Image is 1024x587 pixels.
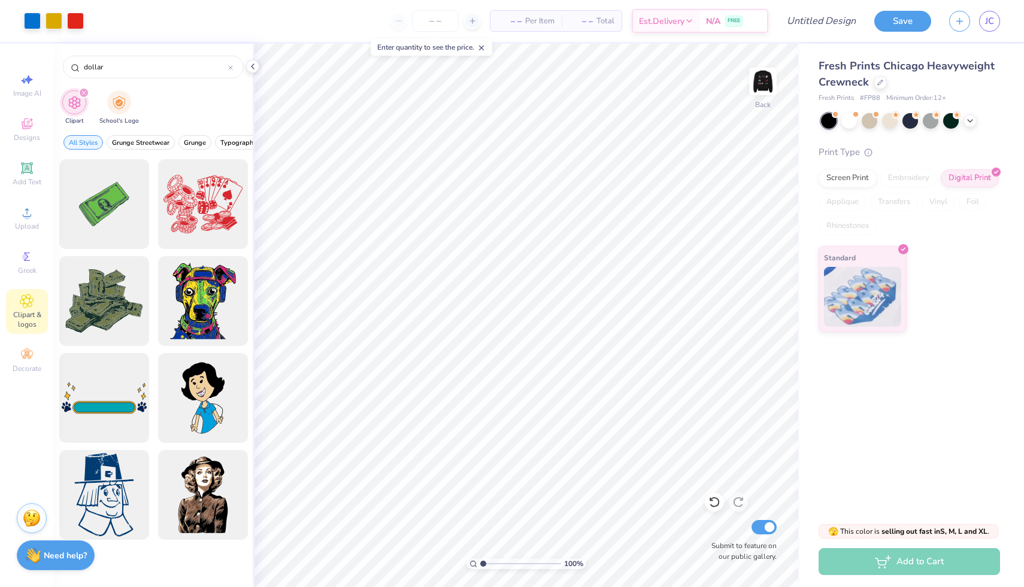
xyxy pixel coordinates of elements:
div: Foil [959,193,987,211]
button: filter button [178,135,211,150]
div: filter for School's Logo [99,90,139,126]
div: Enter quantity to see the price. [371,39,492,56]
span: Clipart & logos [6,310,48,329]
button: filter button [215,135,262,150]
div: Print Type [819,145,1000,159]
span: All Styles [69,138,98,147]
img: Clipart Image [68,96,81,110]
button: Save [874,11,931,32]
span: Greek [18,266,37,275]
span: JC [985,14,994,28]
span: Typography [220,138,257,147]
input: Try "Stars" [83,61,228,73]
span: Clipart [65,117,84,126]
span: Fresh Prints [819,93,854,104]
span: 100 % [564,558,583,569]
span: Designs [14,133,40,142]
span: Standard [824,251,856,264]
div: Screen Print [819,169,877,187]
span: Image AI [13,89,41,98]
span: Add Text [13,177,41,187]
button: filter button [62,90,86,126]
div: Vinyl [922,193,955,211]
img: Back [751,69,775,93]
span: – – [569,15,593,28]
div: Back [755,99,771,110]
span: Minimum Order: 12 + [886,93,946,104]
strong: selling out fast in S, M, L and XL [881,527,987,536]
div: Embroidery [880,169,937,187]
span: Per Item [525,15,555,28]
a: JC [979,11,1000,32]
span: Grunge [184,138,206,147]
input: – – [412,10,459,32]
span: # FP88 [860,93,880,104]
span: This color is . [828,526,989,537]
span: Fresh Prints Chicago Heavyweight Crewneck [819,59,995,89]
span: Grunge Streetwear [112,138,169,147]
button: filter button [63,135,103,150]
span: – – [498,15,522,28]
div: Applique [819,193,867,211]
span: School's Logo [99,117,139,126]
strong: Need help? [44,550,87,561]
span: FREE [728,17,740,25]
div: filter for Clipart [62,90,86,126]
div: Digital Print [941,169,999,187]
img: Standard [824,267,901,327]
input: Untitled Design [777,9,865,33]
img: School's Logo Image [113,96,126,110]
span: 🫣 [828,526,838,537]
span: N/A [706,15,720,28]
div: Transfers [870,193,918,211]
span: Total [596,15,614,28]
span: Decorate [13,364,41,373]
label: Submit to feature on our public gallery. [705,540,777,562]
button: filter button [107,135,175,150]
span: Upload [15,221,39,231]
button: filter button [99,90,139,126]
span: Est. Delivery [639,15,684,28]
div: Rhinestones [819,217,877,235]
